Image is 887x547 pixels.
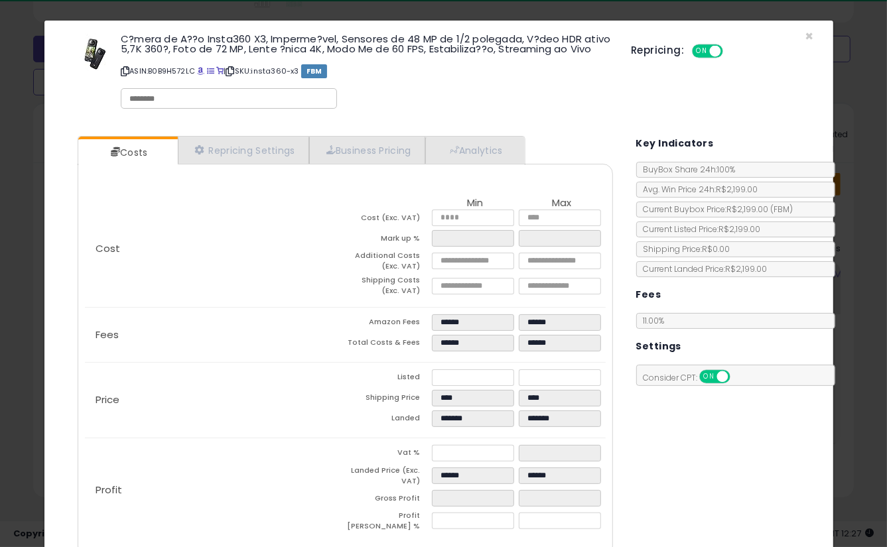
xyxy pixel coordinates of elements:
span: FBM [301,64,328,78]
th: Min [432,198,519,210]
span: 11.00 % [644,315,665,326]
td: Mark up % [345,230,432,251]
h5: Settings [636,338,681,355]
span: ON [701,371,717,383]
h5: Key Indicators [636,135,714,152]
span: OFF [721,46,742,57]
td: Shipping Costs (Exc. VAT) [345,275,432,300]
td: Landed Price (Exc. VAT) [345,465,432,490]
p: Price [85,395,345,405]
a: All offer listings [207,66,214,76]
th: Max [519,198,606,210]
td: Total Costs & Fees [345,335,432,355]
h5: Repricing: [631,45,684,56]
a: Business Pricing [309,137,425,164]
td: Profit [PERSON_NAME] % [345,511,432,535]
span: Current Buybox Price: [637,204,793,215]
span: Current Listed Price: R$2,199.00 [637,223,761,235]
span: Current Landed Price: R$2,199.00 [637,263,768,274]
td: Cost (Exc. VAT) [345,210,432,230]
td: Gross Profit [345,490,432,511]
span: × [805,27,813,46]
p: Cost [85,243,345,254]
span: ( FBM ) [771,204,793,215]
td: Listed [345,369,432,390]
td: Additional Costs (Exc. VAT) [345,251,432,275]
a: Your listing only [216,66,224,76]
h5: Fees [636,286,661,303]
a: Analytics [425,137,523,164]
p: Profit [85,485,345,495]
span: R$2,199.00 [727,204,793,215]
td: Amazon Fees [345,314,432,335]
p: ASIN: B0B9H572LC | SKU: insta360-x3 [121,60,611,82]
a: Costs [78,139,176,166]
td: Vat % [345,445,432,465]
a: Repricing Settings [178,137,309,164]
td: Landed [345,410,432,431]
span: OFF [728,371,749,383]
img: 31fpWb5VG9L._SL60_.jpg [74,34,114,74]
span: BuyBox Share 24h: 100% [637,164,736,175]
td: Shipping Price [345,390,432,410]
a: BuyBox page [197,66,204,76]
span: ON [693,46,710,57]
span: Shipping Price: R$0.00 [637,243,730,255]
p: Fees [85,330,345,340]
span: Consider CPT: [637,372,748,383]
h3: C?mera de A??o Insta360 X3, Imperme?vel, Sensores de 48 MP de 1/2 polegada, V?deo HDR ativo 5,7K ... [121,34,611,54]
span: Avg. Win Price 24h: R$2,199.00 [637,184,758,195]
